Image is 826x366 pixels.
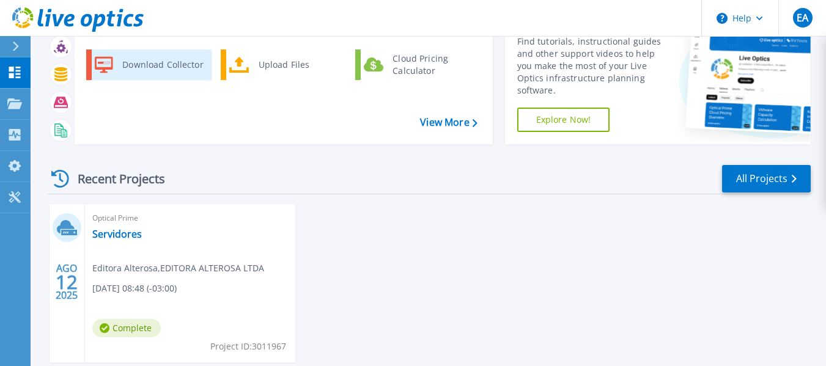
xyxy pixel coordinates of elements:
div: Cloud Pricing Calculator [386,53,477,77]
a: Servidores [92,228,142,240]
span: Project ID: 3011967 [210,340,286,353]
span: EA [797,13,808,23]
a: All Projects [722,165,811,192]
div: Recent Projects [47,164,182,194]
span: [DATE] 08:48 (-03:00) [92,282,177,295]
div: Download Collector [116,53,208,77]
a: Explore Now! [517,108,610,132]
a: Cloud Pricing Calculator [355,49,481,80]
span: Editora Alterosa , EDITORA ALTEROSA LTDA [92,262,264,275]
a: Upload Files [221,49,346,80]
span: 12 [56,277,78,287]
div: Find tutorials, instructional guides and other support videos to help you make the most of your L... [517,35,669,97]
span: Complete [92,319,161,337]
a: View More [420,117,477,128]
a: Download Collector [86,49,212,80]
span: Optical Prime [92,211,288,225]
div: AGO 2025 [55,260,78,304]
div: Upload Files [253,53,343,77]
